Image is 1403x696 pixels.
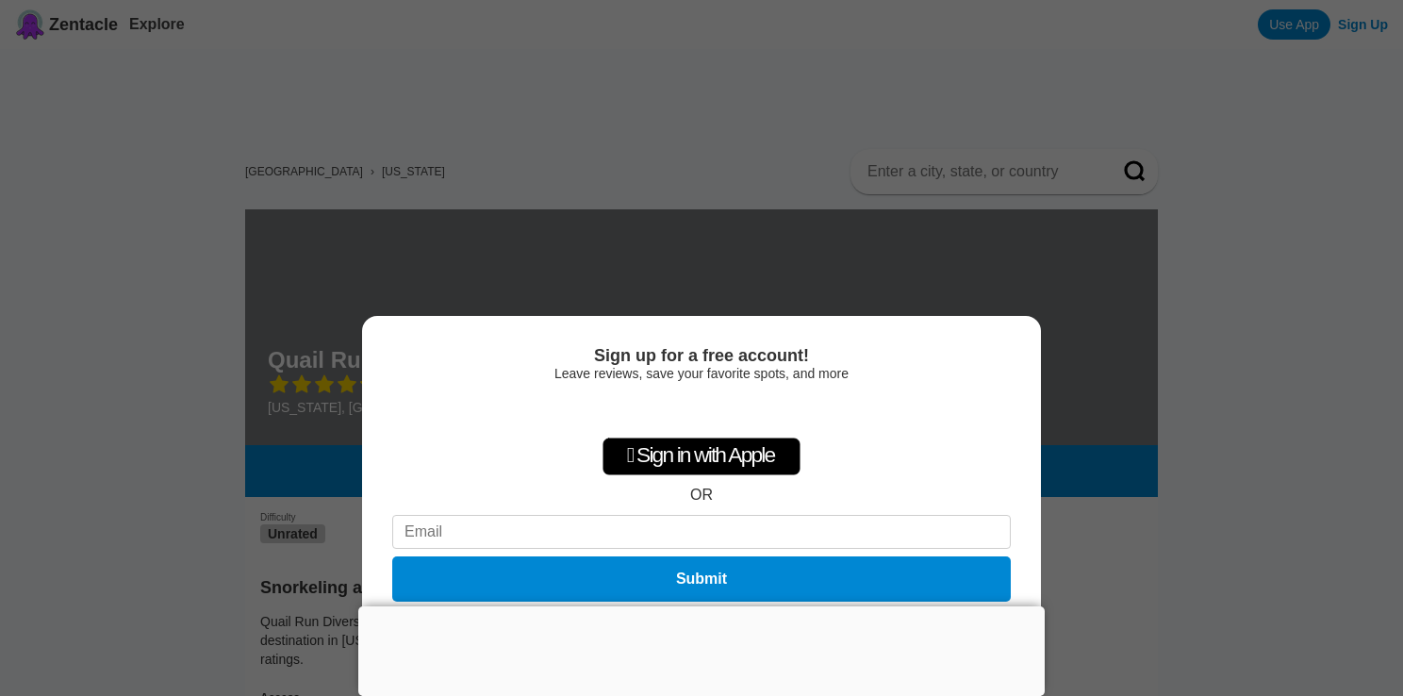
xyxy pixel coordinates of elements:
[606,390,798,432] iframe: Sign in with Google Button
[392,346,1011,366] div: Sign up for a free account!
[392,556,1011,602] button: Submit
[392,366,1011,381] div: Leave reviews, save your favorite spots, and more
[602,438,801,475] div: Sign in with Apple
[392,515,1011,549] input: Email
[358,606,1045,691] iframe: Advertisement
[690,487,713,504] div: OR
